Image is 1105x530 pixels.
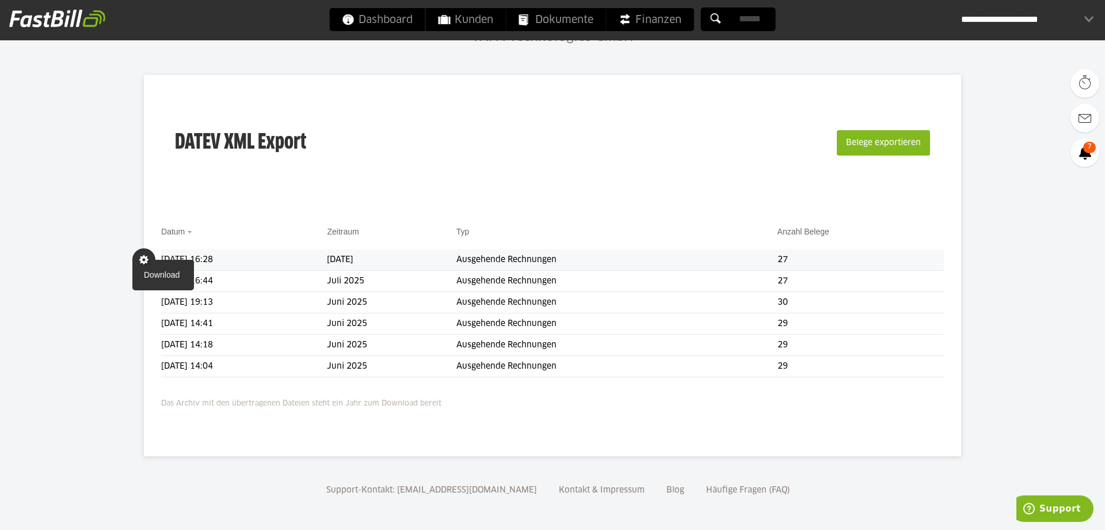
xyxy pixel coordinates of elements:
td: Ausgehende Rechnungen [456,271,778,292]
span: Kunden [439,8,493,31]
span: 7 [1083,142,1096,153]
a: Download [132,268,194,282]
td: [DATE] 16:44 [161,271,327,292]
a: Blog [662,486,688,494]
td: Ausgehende Rechnungen [456,249,778,271]
a: Häufige Fragen (FAQ) [702,486,794,494]
td: [DATE] 14:04 [161,356,327,377]
a: 7 [1070,138,1099,167]
td: Juni 2025 [327,313,456,335]
a: Anzahl Belege [778,227,829,236]
td: Juli 2025 [327,271,456,292]
td: Ausgehende Rechnungen [456,313,778,335]
a: Support-Kontakt: [EMAIL_ADDRESS][DOMAIN_NAME] [322,486,541,494]
td: Ausgehende Rechnungen [456,335,778,356]
td: Juni 2025 [327,356,456,377]
iframe: Öffnet ein Widget, in dem Sie weitere Informationen finden [1016,495,1093,524]
h3: DATEV XML Export [175,106,306,180]
a: Typ [456,227,470,236]
td: Juni 2025 [327,292,456,313]
td: 27 [778,271,944,292]
span: Dokumente [519,8,593,31]
td: [DATE] [327,249,456,271]
a: Dashboard [330,8,425,31]
a: Finanzen [607,8,694,31]
td: 29 [778,313,944,335]
img: sort_desc.gif [187,231,195,233]
td: 29 [778,356,944,377]
td: 29 [778,335,944,356]
td: [DATE] 19:13 [161,292,327,313]
td: [DATE] 16:28 [161,249,327,271]
td: 30 [778,292,944,313]
a: Dokumente [506,8,606,31]
td: [DATE] 14:41 [161,313,327,335]
a: Kontakt & Impressum [555,486,649,494]
td: Ausgehende Rechnungen [456,356,778,377]
td: Ausgehende Rechnungen [456,292,778,313]
a: Datum [161,227,185,236]
p: Das Archiv mit den übertragenen Dateien steht ein Jahr zum Download bereit [161,392,944,410]
span: Dashboard [342,8,413,31]
a: Zeitraum [327,227,359,236]
td: [DATE] 14:18 [161,335,327,356]
a: Kunden [426,8,506,31]
td: 27 [778,249,944,271]
button: Belege exportieren [837,130,930,156]
span: Finanzen [619,8,681,31]
img: fastbill_logo_white.png [9,9,105,28]
td: Juni 2025 [327,335,456,356]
